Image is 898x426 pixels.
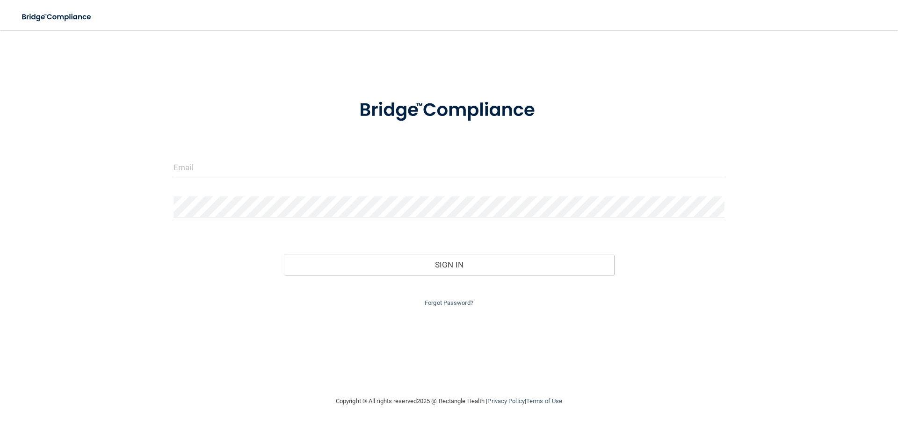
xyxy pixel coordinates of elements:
[736,360,887,397] iframe: Drift Widget Chat Controller
[526,397,562,404] a: Terms of Use
[340,86,558,135] img: bridge_compliance_login_screen.278c3ca4.svg
[174,157,724,178] input: Email
[284,254,615,275] button: Sign In
[487,397,524,404] a: Privacy Policy
[425,299,473,306] a: Forgot Password?
[14,7,100,27] img: bridge_compliance_login_screen.278c3ca4.svg
[278,386,620,416] div: Copyright © All rights reserved 2025 @ Rectangle Health | |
